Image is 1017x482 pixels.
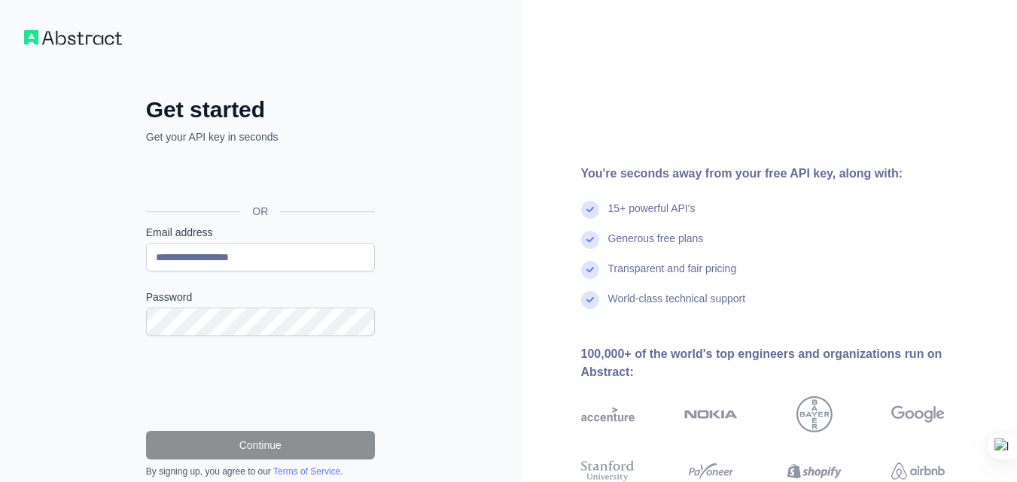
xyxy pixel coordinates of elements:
[273,466,340,477] a: Terms of Service
[684,396,738,432] img: nokia
[608,291,746,321] div: World-class technical support
[146,225,375,240] label: Email address
[146,129,375,144] p: Get your API key in seconds
[581,291,599,309] img: check mark
[146,431,375,459] button: Continue
[796,396,833,432] img: bayer
[146,290,375,305] label: Password
[581,345,994,381] div: 100,000+ of the world's top engineers and organizations run on Abstract:
[146,465,375,477] div: By signing up, you agree to our .
[146,354,375,413] iframe: reCAPTCHA
[608,261,737,291] div: Transparent and fair pricing
[240,204,280,219] span: OR
[146,96,375,123] h2: Get started
[608,231,704,261] div: Generous free plans
[581,396,635,432] img: accenture
[581,261,599,279] img: check mark
[581,201,599,219] img: check mark
[581,165,994,183] div: You're seconds away from your free API key, along with:
[581,231,599,249] img: check mark
[24,30,122,45] img: Workflow
[891,396,945,432] img: google
[608,201,696,231] div: 15+ powerful API's
[139,161,379,194] iframe: Sign in with Google Button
